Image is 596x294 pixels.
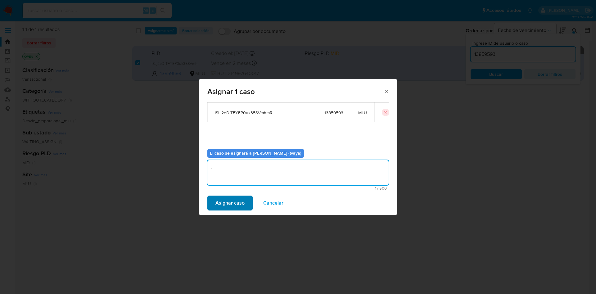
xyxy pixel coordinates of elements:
span: 13859593 [324,110,343,115]
span: Asignar caso [215,196,245,210]
div: assign-modal [199,79,397,215]
span: Asignar 1 caso [207,88,383,95]
textarea: . [207,160,389,185]
span: Máximo 500 caracteres [209,186,387,190]
button: Asignar caso [207,196,253,210]
button: Cancelar [255,196,291,210]
button: icon-button [382,109,389,116]
span: Cancelar [263,196,283,210]
button: Cerrar ventana [383,88,389,94]
span: MLU [358,110,367,115]
span: lSLj2eDlTFYEP0uk35SVmhmR [215,110,273,115]
b: El caso se asignará a [PERSON_NAME] (tvaya) [210,150,301,156]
